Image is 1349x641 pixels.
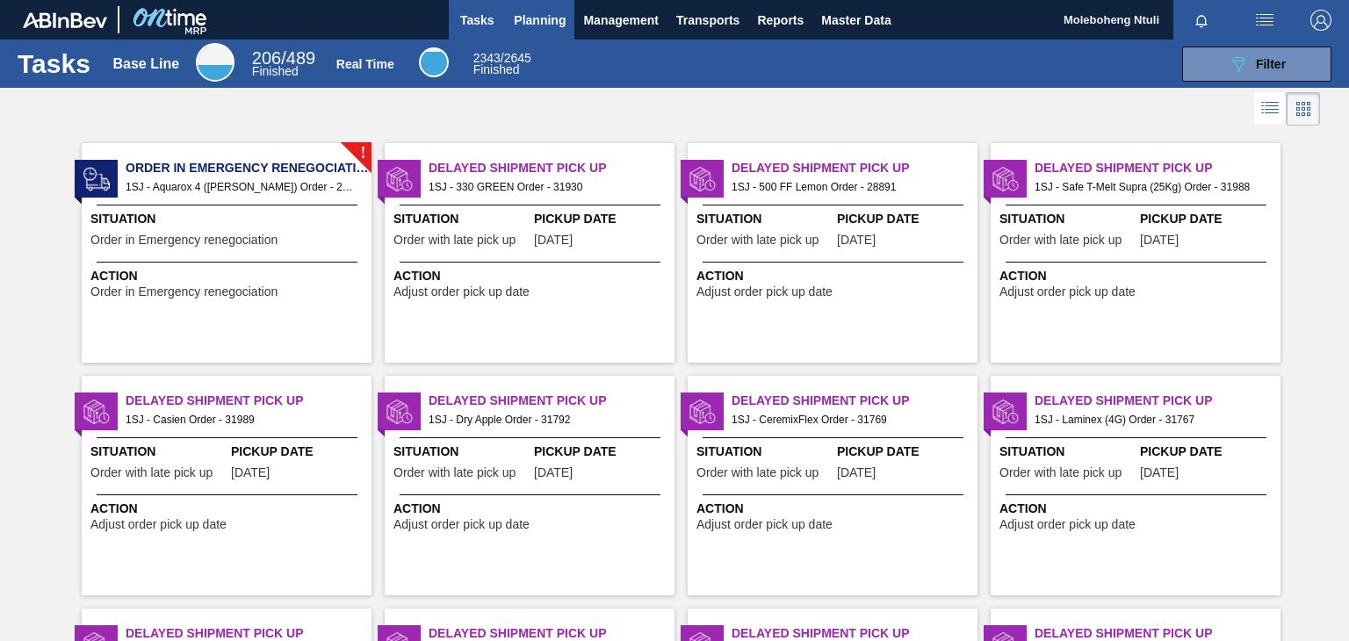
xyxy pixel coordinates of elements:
[393,443,530,461] span: Situation
[696,267,973,285] span: Action
[534,234,573,247] span: 09/19/2025
[732,177,963,197] span: 1SJ - 500 FF Lemon Order - 28891
[393,466,516,479] span: Order with late pick up
[999,443,1136,461] span: Situation
[252,51,315,77] div: Base Line
[458,10,496,31] span: Tasks
[126,159,372,177] span: Order in Emergency renegociation
[473,62,520,76] span: Finished
[393,234,516,247] span: Order with late pick up
[473,51,531,65] span: / 2645
[999,210,1136,228] span: Situation
[126,410,357,429] span: 1SJ - Casien Order - 31989
[999,500,1276,518] span: Action
[999,234,1122,247] span: Order with late pick up
[689,399,716,425] img: status
[113,56,180,72] div: Base Line
[1182,47,1331,82] button: Filter
[514,10,566,31] span: Planning
[534,466,573,479] span: 09/17/2025
[999,267,1276,285] span: Action
[429,177,660,197] span: 1SJ - 330 GREEN Order - 31930
[360,147,365,160] span: !
[429,410,660,429] span: 1SJ - Dry Apple Order - 31792
[992,399,1019,425] img: status
[1035,392,1280,410] span: Delayed Shipment Pick Up
[732,159,977,177] span: Delayed Shipment Pick Up
[1140,210,1276,228] span: Pickup Date
[90,234,278,247] span: Order in Emergency renegociation
[696,466,819,479] span: Order with late pick up
[473,51,501,65] span: 2343
[676,10,739,31] span: Transports
[393,285,530,299] span: Adjust order pick up date
[23,12,107,28] img: TNhmsLtSVTkK8tSr43FrP2fwEKptu5GPRR3wAAAABJRU5ErkJggg==
[336,57,394,71] div: Real Time
[696,234,819,247] span: Order with late pick up
[252,64,299,78] span: Finished
[393,518,530,531] span: Adjust order pick up date
[252,48,281,68] span: 206
[696,210,833,228] span: Situation
[1287,92,1320,126] div: Card Vision
[83,166,110,192] img: status
[1140,234,1179,247] span: 09/22/2025
[90,443,227,461] span: Situation
[90,518,227,531] span: Adjust order pick up date
[696,285,833,299] span: Adjust order pick up date
[252,48,315,68] span: / 489
[1256,57,1286,71] span: Filter
[90,285,278,299] span: Order in Emergency renegociation
[837,234,876,247] span: 06/06/2025
[732,392,977,410] span: Delayed Shipment Pick Up
[90,210,367,228] span: Situation
[696,443,833,461] span: Situation
[696,500,973,518] span: Action
[419,47,449,77] div: Real Time
[18,54,90,74] h1: Tasks
[126,177,357,197] span: 1SJ - Aquarox 4 (Rosemary) Order - 24128
[999,285,1136,299] span: Adjust order pick up date
[1140,466,1179,479] span: 09/23/2025
[999,518,1136,531] span: Adjust order pick up date
[393,210,530,228] span: Situation
[696,518,833,531] span: Adjust order pick up date
[992,166,1019,192] img: status
[83,399,110,425] img: status
[90,466,213,479] span: Order with late pick up
[1310,10,1331,31] img: Logout
[534,210,670,228] span: Pickup Date
[837,210,973,228] span: Pickup Date
[534,443,670,461] span: Pickup Date
[231,466,270,479] span: 09/22/2025
[732,410,963,429] span: 1SJ - CeremixFlex Order - 31769
[1140,443,1276,461] span: Pickup Date
[757,10,804,31] span: Reports
[231,443,367,461] span: Pickup Date
[90,500,367,518] span: Action
[821,10,891,31] span: Master Data
[386,166,413,192] img: status
[837,466,876,479] span: 09/16/2025
[473,53,531,76] div: Real Time
[386,399,413,425] img: status
[689,166,716,192] img: status
[1035,159,1280,177] span: Delayed Shipment Pick Up
[1173,8,1230,32] button: Notifications
[583,10,659,31] span: Management
[837,443,973,461] span: Pickup Date
[393,267,670,285] span: Action
[393,500,670,518] span: Action
[1254,10,1275,31] img: userActions
[429,392,674,410] span: Delayed Shipment Pick Up
[196,43,234,82] div: Base Line
[429,159,674,177] span: Delayed Shipment Pick Up
[999,466,1122,479] span: Order with late pick up
[1035,177,1266,197] span: 1SJ - Safe T-Melt Supra (25Kg) Order - 31988
[126,392,372,410] span: Delayed Shipment Pick Up
[90,267,367,285] span: Action
[1254,92,1287,126] div: List Vision
[1035,410,1266,429] span: 1SJ - Laminex (4G) Order - 31767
